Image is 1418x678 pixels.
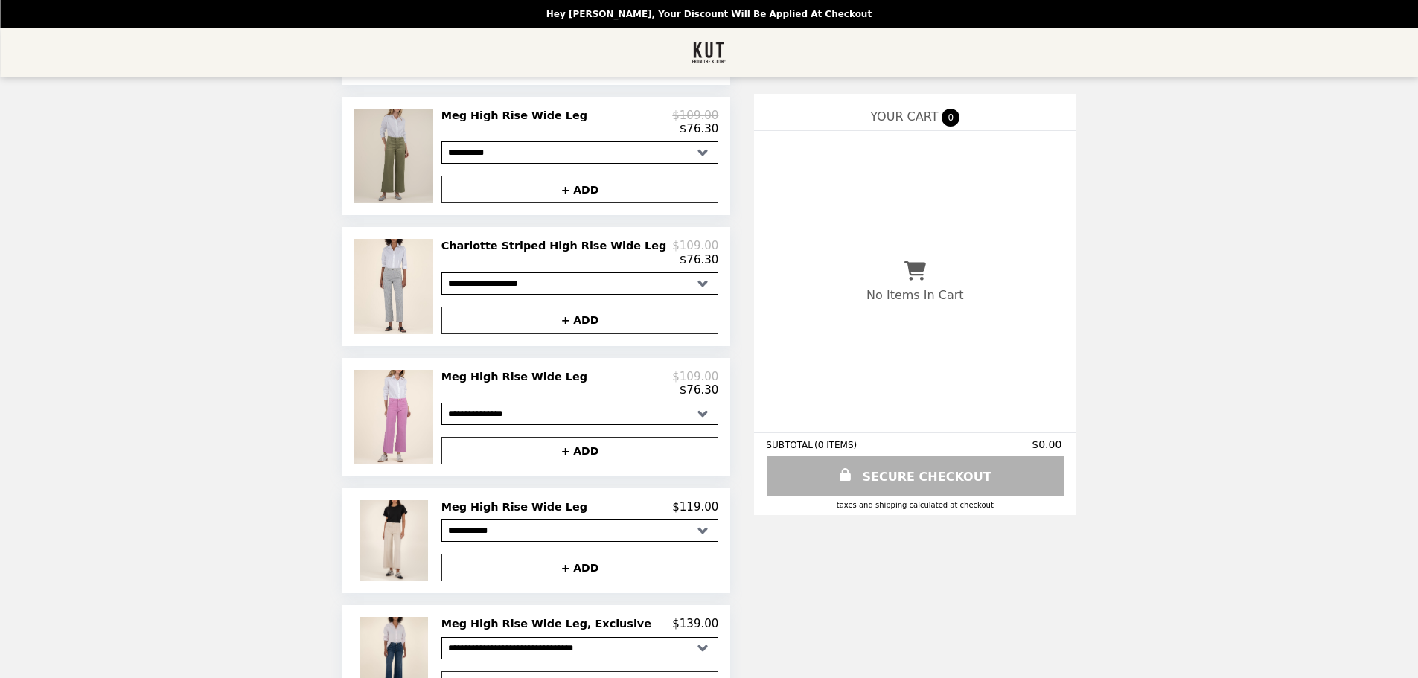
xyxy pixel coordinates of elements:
[680,383,719,397] p: $76.30
[680,253,719,266] p: $76.30
[441,239,673,252] h2: Charlotte Striped High Rise Wide Leg
[441,403,719,425] select: Select a product variant
[942,109,959,127] span: 0
[672,370,718,383] p: $109.00
[441,437,719,464] button: + ADD
[672,239,718,252] p: $109.00
[441,554,719,581] button: + ADD
[1032,438,1064,450] span: $0.00
[870,109,938,124] span: YOUR CART
[672,617,718,630] p: $139.00
[441,272,719,295] select: Select a product variant
[680,122,719,135] p: $76.30
[441,519,719,542] select: Select a product variant
[546,9,872,19] p: Hey [PERSON_NAME], your discount will be applied at checkout
[441,109,593,122] h2: Meg High Rise Wide Leg
[766,501,1064,509] div: Taxes and Shipping calculated at checkout
[441,617,657,630] h2: Meg High Rise Wide Leg, Exclusive
[814,440,857,450] span: ( 0 ITEMS )
[354,239,437,333] img: Charlotte Striped High Rise Wide Leg
[441,370,593,383] h2: Meg High Rise Wide Leg
[441,500,593,514] h2: Meg High Rise Wide Leg
[692,37,726,68] img: Brand Logo
[866,288,963,302] p: No Items In Cart
[766,440,814,450] span: SUBTOTAL
[354,370,437,464] img: Meg High Rise Wide Leg
[360,500,432,581] img: Meg High Rise Wide Leg
[441,637,719,659] select: Select a product variant
[441,176,719,203] button: + ADD
[441,307,719,334] button: + ADD
[354,109,437,203] img: Meg High Rise Wide Leg
[672,500,718,514] p: $119.00
[441,141,719,164] select: Select a product variant
[672,109,718,122] p: $109.00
